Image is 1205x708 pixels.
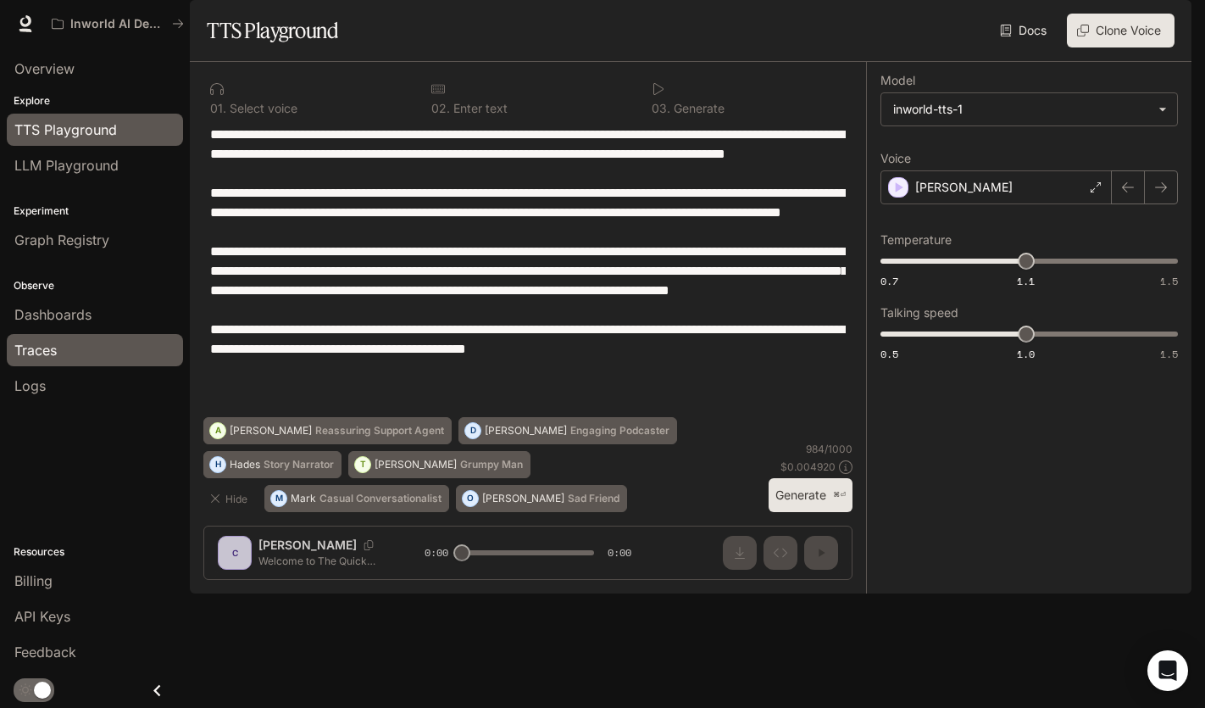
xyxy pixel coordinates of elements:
span: 1.0 [1017,347,1035,361]
p: Talking speed [880,307,958,319]
div: inworld-tts-1 [881,93,1177,125]
span: 1.1 [1017,274,1035,288]
p: [PERSON_NAME] [485,426,567,436]
button: Hide [203,485,258,512]
p: Voice [880,153,911,164]
div: T [355,451,370,478]
p: [PERSON_NAME] [230,426,312,436]
p: Temperature [880,234,952,246]
p: ⌘⏎ [833,490,846,500]
p: Mark [291,493,316,504]
span: 1.5 [1160,274,1178,288]
p: Grumpy Man [460,460,523,470]
button: O[PERSON_NAME]Sad Friend [456,485,627,512]
span: 0.7 [880,274,898,288]
p: Reassuring Support Agent [315,426,444,436]
button: D[PERSON_NAME]Engaging Podcaster [458,417,677,444]
button: Clone Voice [1067,14,1174,47]
h1: TTS Playground [207,14,338,47]
p: Engaging Podcaster [570,426,669,436]
button: MMarkCasual Conversationalist [264,485,449,512]
p: Select voice [226,103,297,114]
p: Sad Friend [568,493,619,504]
button: T[PERSON_NAME]Grumpy Man [348,451,530,478]
p: Story Narrator [264,460,334,470]
div: inworld-tts-1 [893,101,1150,118]
div: M [271,485,286,512]
p: [PERSON_NAME] [482,493,564,504]
span: 0.5 [880,347,898,361]
div: Open Intercom Messenger [1147,650,1188,691]
div: D [465,417,480,444]
div: H [210,451,225,478]
p: $ 0.004920 [780,460,836,474]
p: Generate [670,103,725,114]
p: Casual Conversationalist [319,493,441,504]
p: Model [880,75,915,86]
p: 0 3 . [652,103,670,114]
button: All workspaces [44,7,192,41]
p: 984 / 1000 [806,442,852,456]
p: 0 1 . [210,103,226,114]
p: Hades [230,460,260,470]
button: HHadesStory Narrator [203,451,342,478]
p: [PERSON_NAME] [375,460,457,470]
div: A [210,417,225,444]
p: Inworld AI Demos [70,17,165,31]
p: 0 2 . [431,103,450,114]
span: 1.5 [1160,347,1178,361]
p: [PERSON_NAME] [915,179,1013,196]
button: Generate⌘⏎ [769,478,852,513]
p: Enter text [450,103,508,114]
a: Docs [997,14,1053,47]
div: O [463,485,478,512]
button: A[PERSON_NAME]Reassuring Support Agent [203,417,452,444]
